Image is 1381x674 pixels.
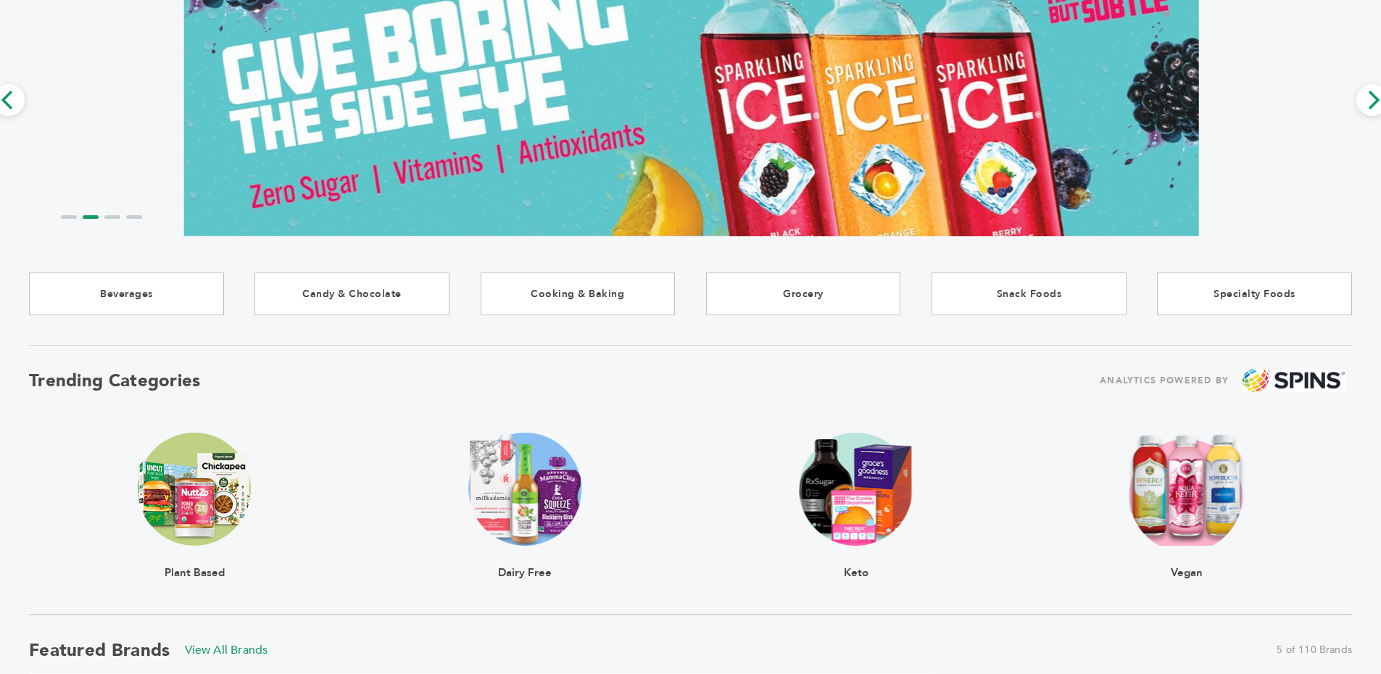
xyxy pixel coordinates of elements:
a: Grocery [706,272,901,315]
div: Keto [800,546,913,578]
a: Beverages [29,272,224,315]
img: spins.png [1243,369,1345,393]
li: Page dot 2 [83,215,99,219]
a: Candy & Chocolate [254,272,449,315]
a: View All Brands [185,642,268,658]
li: Page dot 4 [126,215,142,219]
span: ANALYTICS POWERED BY [1100,372,1229,390]
h2: Featured Brands [29,638,170,662]
span: 5 of 110 Brands [1277,643,1352,657]
img: claim_ketogenic Trending Image [800,433,913,546]
img: claim_dairy_free Trending Image [468,433,581,546]
div: Plant Based [138,546,251,578]
a: Snack Foods [932,272,1127,315]
div: Dairy Free [468,546,581,578]
li: Page dot 1 [61,215,77,219]
li: Page dot 3 [104,215,120,219]
img: claim_vegan Trending Image [1128,433,1245,546]
img: claim_plant_based Trending Image [138,433,251,546]
div: Vegan [1128,546,1245,578]
h2: Trending Categories [29,369,201,393]
a: Specialty Foods [1157,272,1352,315]
a: Cooking & Baking [481,272,676,315]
